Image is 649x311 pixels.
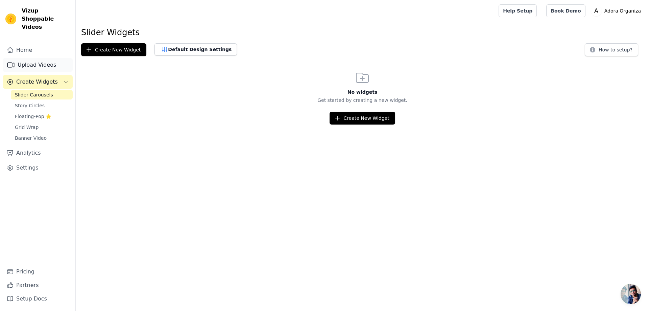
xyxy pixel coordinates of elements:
button: Create New Widget [81,43,146,56]
button: A Adora Organiza [591,5,644,17]
a: Story Circles [11,101,73,110]
a: Partners [3,279,73,292]
p: Get started by creating a new widget. [76,97,649,104]
a: Slider Carousels [11,90,73,99]
span: Vizup Shoppable Videos [22,7,70,31]
span: Slider Carousels [15,91,53,98]
a: Setup Docs [3,292,73,306]
text: A [594,7,598,14]
a: Settings [3,161,73,175]
h3: No widgets [76,89,649,95]
span: Banner Video [15,135,47,141]
span: Grid Wrap [15,124,39,131]
span: Floating-Pop ⭐ [15,113,51,120]
a: How to setup? [585,48,638,54]
a: Upload Videos [3,58,73,72]
button: Create Widgets [3,75,73,89]
a: Book Demo [546,4,585,17]
button: Create New Widget [330,112,395,125]
a: Open chat [621,284,641,304]
h1: Slider Widgets [81,27,644,38]
a: Pricing [3,265,73,279]
button: How to setup? [585,43,638,56]
button: Default Design Settings [154,43,237,55]
a: Floating-Pop ⭐ [11,112,73,121]
img: Vizup [5,14,16,24]
a: Banner Video [11,133,73,143]
a: Analytics [3,146,73,160]
span: Story Circles [15,102,45,109]
a: Help Setup [499,4,537,17]
span: Create Widgets [16,78,58,86]
a: Grid Wrap [11,123,73,132]
p: Adora Organiza [602,5,644,17]
a: Home [3,43,73,57]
